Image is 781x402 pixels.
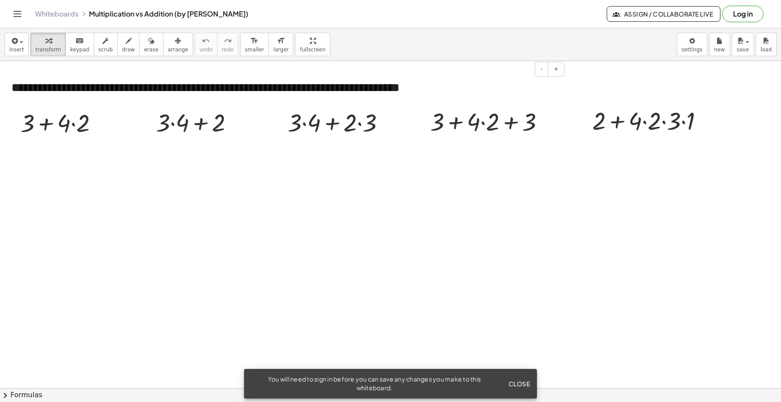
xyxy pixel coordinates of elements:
button: Log in [722,6,764,22]
span: new [714,47,725,53]
span: transform [35,47,61,53]
span: Assign / Collaborate Live [614,10,713,18]
button: undoundo [195,33,217,56]
button: transform [31,33,66,56]
span: smaller [245,47,264,53]
span: settings [682,47,703,53]
span: load [761,47,772,53]
span: - [540,65,543,72]
span: + [553,65,559,72]
span: larger [273,47,289,53]
button: load [756,33,777,56]
div: You will need to sign in before you can save any changes you make to this whiteboard. [251,375,498,392]
i: format_size [250,36,258,46]
button: redoredo [217,33,238,56]
a: Whiteboards [35,10,78,18]
span: undo [200,47,213,53]
button: Assign / Collaborate Live [607,6,720,22]
button: Close [505,376,533,392]
button: draw [117,33,140,56]
button: format_sizesmaller [240,33,269,56]
span: save [737,47,749,53]
i: undo [202,36,210,46]
i: format_size [277,36,285,46]
button: format_sizelarger [268,33,293,56]
span: Close [508,380,530,388]
span: arrange [168,47,188,53]
span: erase [144,47,158,53]
button: arrange [163,33,193,56]
span: scrub [98,47,113,53]
button: Toggle navigation [10,7,24,21]
span: redo [222,47,234,53]
button: save [732,33,754,56]
button: settings [677,33,707,56]
button: keyboardkeypad [65,33,94,56]
button: + [548,62,564,77]
span: fullscreen [300,47,325,53]
button: insert [4,33,29,56]
span: insert [9,47,24,53]
button: scrub [94,33,118,56]
i: keyboard [75,36,84,46]
button: new [709,33,730,56]
i: redo [224,36,232,46]
button: fullscreen [295,33,330,56]
span: draw [122,47,135,53]
button: - [535,62,548,77]
span: keypad [70,47,89,53]
button: erase [139,33,163,56]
